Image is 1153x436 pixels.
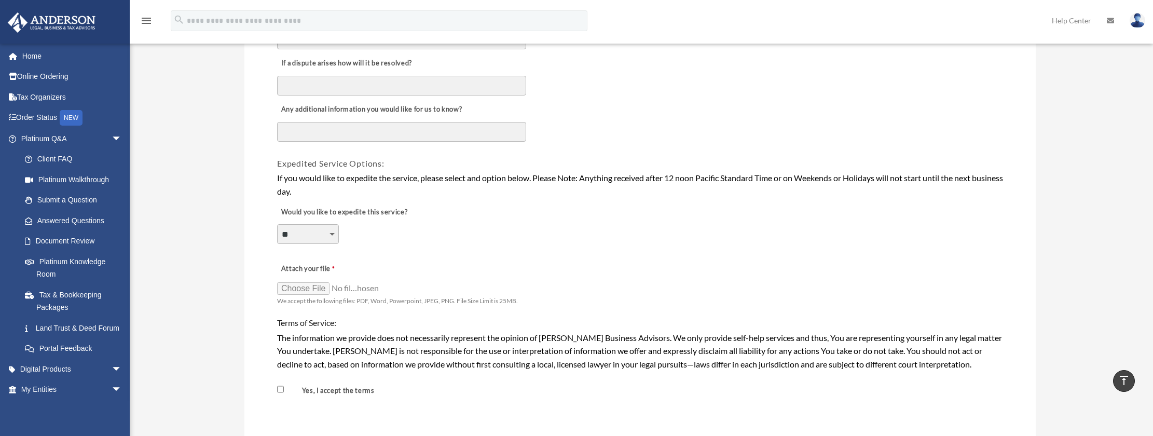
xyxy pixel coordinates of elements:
img: User Pic [1130,13,1145,28]
label: Would you like to expedite this service? [277,205,410,220]
a: Submit a Question [15,190,138,211]
a: Document Review [15,231,132,252]
a: My Entitiesarrow_drop_down [7,379,138,400]
a: Portal Feedback [15,338,138,359]
a: vertical_align_top [1113,370,1135,392]
a: Digital Productsarrow_drop_down [7,359,138,379]
label: Yes, I accept the terms [286,386,378,396]
div: If you would like to expedite the service, please select and option below. Please Note: Anything ... [277,171,1003,198]
span: arrow_drop_down [112,359,132,380]
a: Tax Organizers [7,87,138,107]
a: My Anderson Teamarrow_drop_down [7,400,138,420]
img: Anderson Advisors Platinum Portal [5,12,99,33]
div: The information we provide does not necessarily represent the opinion of [PERSON_NAME] Business A... [277,331,1003,371]
a: Home [7,46,138,66]
a: Platinum Knowledge Room [15,251,138,284]
span: arrow_drop_down [112,128,132,149]
a: Tax & Bookkeeping Packages [15,284,138,318]
span: We accept the following files: PDF, Word, Powerpoint, JPEG, PNG. File Size Limit is 25MB. [277,297,518,305]
span: Expedited Service Options: [277,158,385,168]
a: menu [140,18,153,27]
div: NEW [60,110,83,126]
a: Platinum Q&Aarrow_drop_down [7,128,138,149]
span: arrow_drop_down [112,400,132,421]
i: menu [140,15,153,27]
a: Online Ordering [7,66,138,87]
h4: Terms of Service: [277,317,1003,329]
a: Order StatusNEW [7,107,138,129]
i: vertical_align_top [1118,374,1130,387]
label: If a dispute arises how will it be resolved? [277,57,415,71]
i: search [173,14,185,25]
a: Platinum Walkthrough [15,169,138,190]
a: Client FAQ [15,149,138,170]
a: Land Trust & Deed Forum [15,318,138,338]
a: Answered Questions [15,210,138,231]
label: Any additional information you would like for us to know? [277,103,464,117]
span: arrow_drop_down [112,379,132,401]
label: Attach your file [277,262,381,276]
